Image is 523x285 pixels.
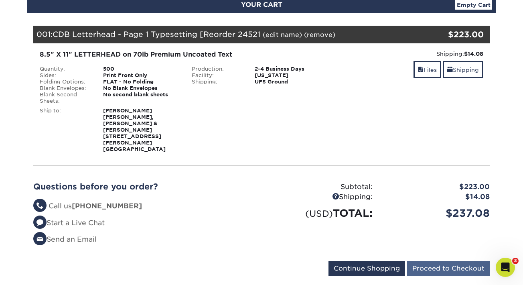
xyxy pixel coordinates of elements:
div: Production: [186,66,249,72]
a: Shipping [443,61,483,78]
div: $237.08 [379,206,496,221]
div: Sides: [34,72,97,79]
div: Folding Options: [34,79,97,85]
div: Blank Envelopes: [34,85,97,92]
div: TOTAL: [261,206,379,221]
h2: Questions before you order? [33,182,255,191]
span: 3 [512,258,519,264]
a: (remove) [304,31,335,39]
div: No second blank sheets [97,92,186,104]
span: shipping [447,67,453,73]
span: CDB Letterhead - Page 1 Typesetting [Reorder 24521 [53,30,260,39]
div: Shipping: [343,50,483,58]
div: Ship to: [34,108,97,153]
div: Shipping: [261,192,379,202]
div: $14.08 [379,192,496,202]
div: Blank Second Sheets: [34,92,97,104]
div: Print Front Only [97,72,186,79]
a: (edit name) [263,31,302,39]
div: 8.5" X 11" LETTERHEAD on 70lb Premium Uncoated Text [40,50,331,59]
div: [US_STATE] [249,72,337,79]
div: Facility: [186,72,249,79]
div: $223.00 [414,28,484,41]
small: (USD) [305,208,333,219]
li: Call us [33,201,255,212]
div: 2-4 Business Days [249,66,337,72]
div: $223.00 [379,182,496,192]
div: No Blank Envelopes [97,85,186,92]
input: Proceed to Checkout [407,261,490,276]
div: FLAT - No Folding [97,79,186,85]
iframe: Intercom live chat [496,258,515,277]
div: 500 [97,66,186,72]
a: Files [414,61,441,78]
a: Start a Live Chat [33,219,105,227]
div: UPS Ground [249,79,337,85]
strong: [PERSON_NAME] [PERSON_NAME], [PERSON_NAME] & [PERSON_NAME] [STREET_ADDRESS][PERSON_NAME] [GEOGRAP... [103,108,166,152]
div: Quantity: [34,66,97,72]
strong: [PHONE_NUMBER] [72,202,142,210]
div: 001: [33,26,414,43]
a: Send an Email [33,235,97,243]
span: YOUR CART [241,1,282,8]
strong: $14.08 [464,51,483,57]
input: Continue Shopping [328,261,405,276]
span: files [418,67,424,73]
div: Shipping: [186,79,249,85]
div: Subtotal: [261,182,379,192]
